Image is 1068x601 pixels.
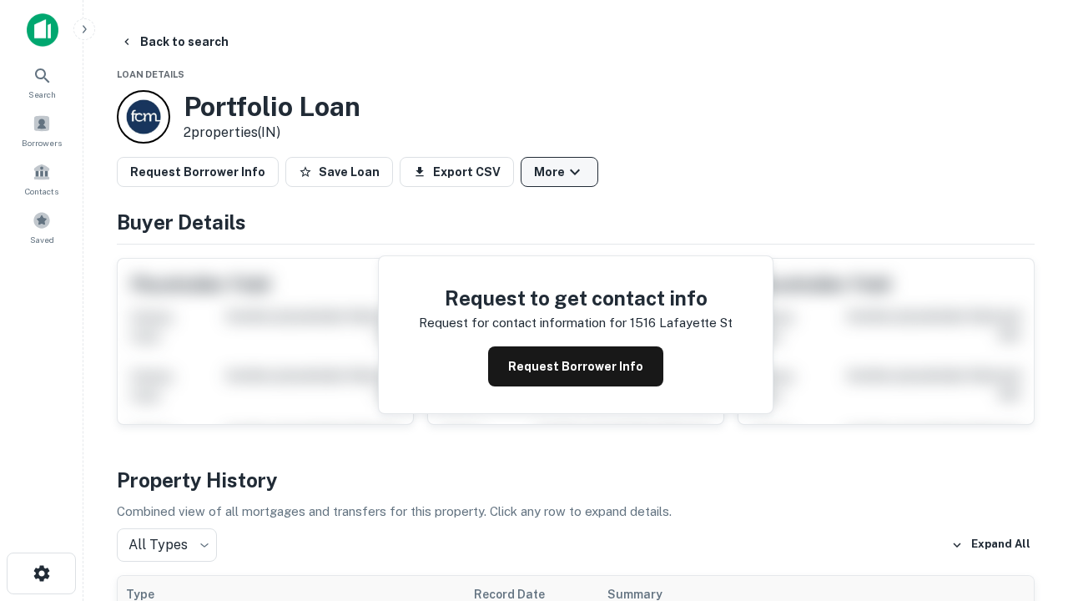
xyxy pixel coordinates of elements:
h4: Request to get contact info [419,283,733,313]
span: Borrowers [22,136,62,149]
iframe: Chat Widget [985,414,1068,494]
button: Back to search [113,27,235,57]
h4: Property History [117,465,1035,495]
button: Save Loan [285,157,393,187]
span: Saved [30,233,54,246]
button: Export CSV [400,157,514,187]
span: Search [28,88,56,101]
h4: Buyer Details [117,207,1035,237]
a: Saved [5,205,78,250]
a: Contacts [5,156,78,201]
p: Request for contact information for [419,313,627,333]
img: capitalize-icon.png [27,13,58,47]
button: Expand All [947,533,1035,558]
button: Request Borrower Info [488,346,663,386]
p: 2 properties (IN) [184,123,360,143]
button: Request Borrower Info [117,157,279,187]
button: More [521,157,598,187]
p: Combined view of all mortgages and transfers for this property. Click any row to expand details. [117,502,1035,522]
p: 1516 lafayette st [630,313,733,333]
div: All Types [117,528,217,562]
a: Search [5,59,78,104]
a: Borrowers [5,108,78,153]
h3: Portfolio Loan [184,91,360,123]
span: Contacts [25,184,58,198]
span: Loan Details [117,69,184,79]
